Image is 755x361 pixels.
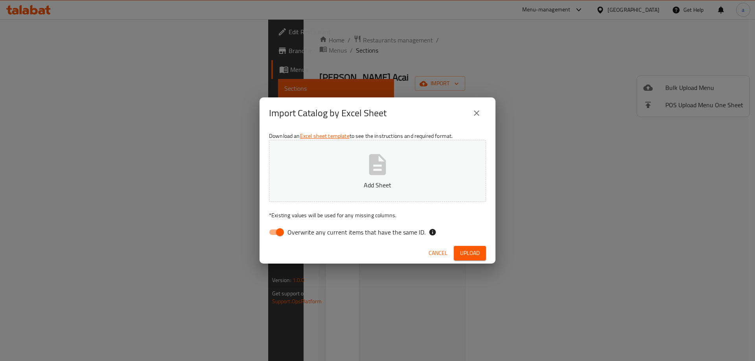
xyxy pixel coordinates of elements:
button: Add Sheet [269,140,486,202]
span: Upload [460,248,480,258]
h2: Import Catalog by Excel Sheet [269,107,387,119]
button: Cancel [425,246,451,260]
p: Existing values will be used for any missing columns. [269,211,486,219]
a: Excel sheet template [300,131,350,141]
div: Download an to see the instructions and required format. [260,129,495,243]
svg: If the overwrite option isn't selected, then the items that match an existing ID will be ignored ... [429,228,436,236]
button: close [467,104,486,123]
button: Upload [454,246,486,260]
span: Overwrite any current items that have the same ID. [287,227,425,237]
span: Cancel [429,248,447,258]
p: Add Sheet [281,180,474,190]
